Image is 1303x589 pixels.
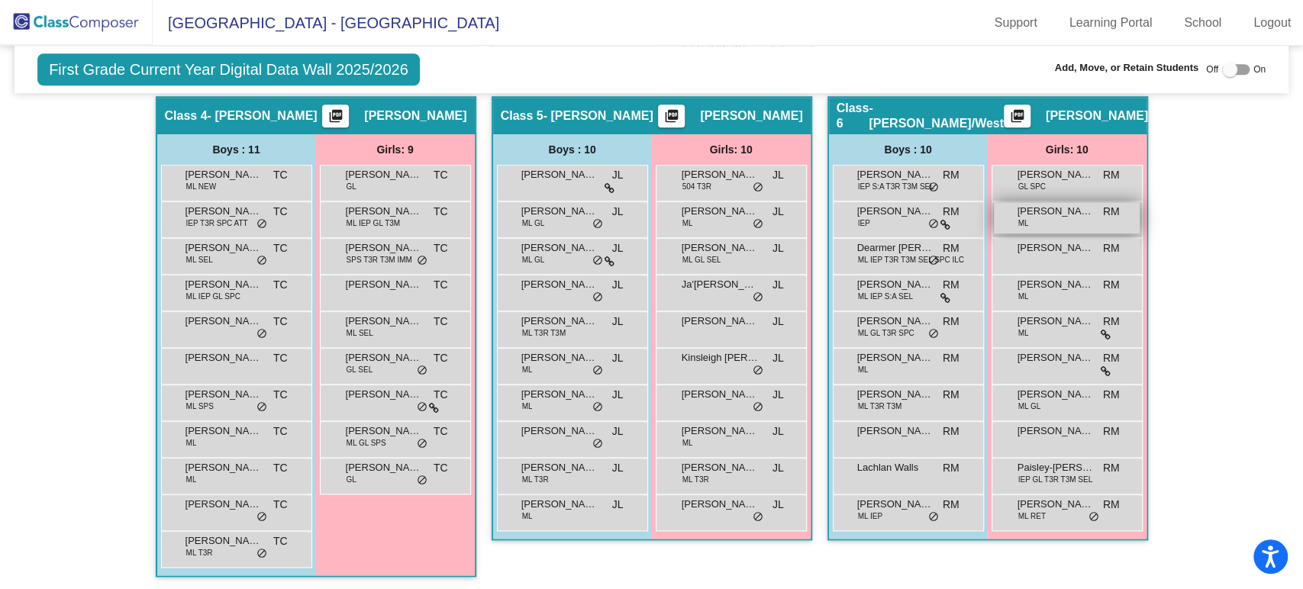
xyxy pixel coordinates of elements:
[273,277,288,293] span: TC
[592,255,603,267] span: do_not_disturb_alt
[682,474,709,485] span: ML T3R
[521,460,598,475] span: [PERSON_NAME]
[858,181,934,192] span: IEP S:A T3R T3M SEL
[273,167,288,183] span: TC
[1103,204,1120,220] span: RM
[347,327,373,339] span: ML SEL
[682,350,758,365] span: Kinsleigh [PERSON_NAME]
[682,460,758,475] span: [PERSON_NAME]
[185,314,262,329] span: [PERSON_NAME]
[1046,108,1148,124] span: [PERSON_NAME]
[857,423,934,439] span: [PERSON_NAME] [PERSON_NAME]
[682,217,693,229] span: ML
[1018,167,1094,182] span: [PERSON_NAME]
[612,240,624,256] span: JL
[857,167,934,182] span: [PERSON_NAME]
[522,510,533,522] span: ML
[1018,423,1094,439] span: [PERSON_NAME]
[434,204,448,220] span: TC
[543,108,653,124] span: - [PERSON_NAME]
[165,108,208,124] span: Class 4
[434,240,448,256] span: TC
[829,134,988,165] div: Boys : 10
[521,423,598,439] span: [PERSON_NAME]
[1018,510,1046,522] span: ML RET
[434,460,448,476] span: TC
[612,387,624,403] span: JL
[434,350,448,366] span: TC
[857,277,934,292] span: [PERSON_NAME]
[186,254,213,266] span: ML SEL
[1018,314,1094,329] span: [PERSON_NAME] [PERSON_NAME]
[592,218,603,230] span: do_not_disturb_alt
[185,240,262,256] span: [PERSON_NAME]
[273,350,288,366] span: TC
[1103,240,1120,256] span: RM
[1018,460,1094,475] span: Paisley-[PERSON_NAME]
[185,497,262,512] span: [PERSON_NAME]
[346,167,422,182] span: [PERSON_NAME]
[1018,401,1041,412] span: ML GL
[592,401,603,414] span: do_not_disturb_alt
[521,387,598,402] span: [PERSON_NAME]
[1103,167,1120,183] span: RM
[772,314,784,330] span: JL
[185,460,262,475] span: [PERSON_NAME]
[928,511,939,523] span: do_not_disturb_alt
[522,327,566,339] span: ML T3R T3M
[772,497,784,513] span: JL
[256,511,267,523] span: do_not_disturb_alt
[1008,108,1026,130] mat-icon: picture_as_pdf
[943,387,960,403] span: RM
[682,181,711,192] span: 504 T3R
[928,328,939,340] span: do_not_disturb_alt
[1018,277,1094,292] span: [PERSON_NAME]
[327,108,345,130] mat-icon: picture_as_pdf
[928,218,939,230] span: do_not_disturb_alt
[1103,314,1120,330] span: RM
[658,105,685,127] button: Print Students Details
[682,167,758,182] span: [PERSON_NAME]
[943,350,960,366] span: RM
[1103,350,1120,366] span: RM
[346,240,422,256] span: [PERSON_NAME]
[753,401,763,414] span: do_not_disturb_alt
[612,314,624,330] span: JL
[652,134,811,165] div: Girls: 10
[612,204,624,220] span: JL
[753,291,763,304] span: do_not_disturb_alt
[943,204,960,220] span: RM
[1018,474,1092,485] span: IEP GL T3R T3M SEL
[346,204,422,219] span: [PERSON_NAME]
[682,437,693,449] span: ML
[346,460,422,475] span: [PERSON_NAME]
[988,134,1147,165] div: Girls: 10
[772,423,784,439] span: JL
[346,314,422,329] span: [PERSON_NAME]
[943,497,960,513] span: RM
[858,364,869,375] span: ML
[612,497,624,513] span: JL
[612,350,624,366] span: JL
[1241,11,1303,35] a: Logout
[153,11,499,35] span: [GEOGRAPHIC_DATA] - [GEOGRAPHIC_DATA]
[256,401,267,414] span: do_not_disturb_alt
[1018,497,1094,512] span: [PERSON_NAME]
[417,475,427,487] span: do_not_disturb_alt
[772,204,784,220] span: JL
[857,240,934,256] span: Dearmer [PERSON_NAME]
[1172,11,1234,35] a: School
[928,182,939,194] span: do_not_disturb_alt
[1018,181,1046,192] span: GL SPC
[943,277,960,293] span: RM
[208,108,318,124] span: - [PERSON_NAME]
[753,218,763,230] span: do_not_disturb_alt
[186,474,197,485] span: ML
[521,204,598,219] span: [PERSON_NAME]
[273,423,288,439] span: TC
[1089,511,1099,523] span: do_not_disturb_alt
[612,460,624,476] span: JL
[185,167,262,182] span: [PERSON_NAME]
[186,291,240,302] span: ML IEP GL SPC
[1103,460,1120,476] span: RM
